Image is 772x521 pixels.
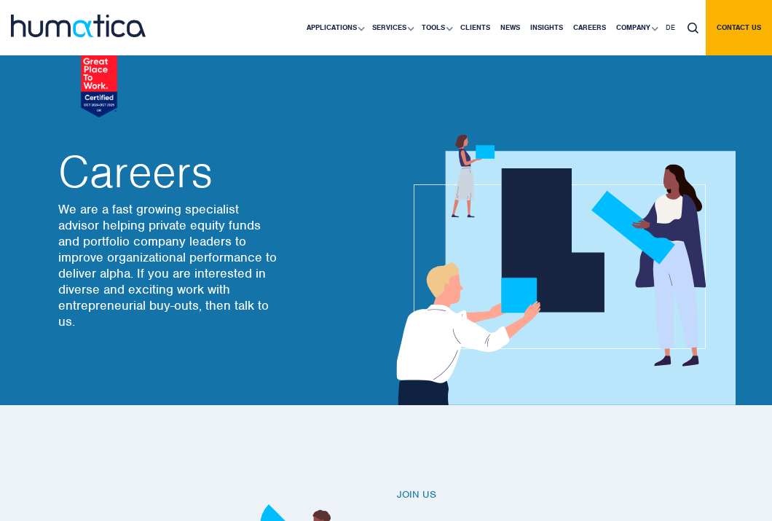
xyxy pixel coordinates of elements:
p: We are a fast growing specialist advisor helping private equity funds and portfolio company leade... [58,201,277,329]
img: logo [11,15,146,37]
span: DE [666,23,675,32]
h2: Careers [58,150,277,194]
img: search_icon [688,23,698,34]
img: about_banner1 [386,135,736,405]
h6: Join us [397,489,725,501]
